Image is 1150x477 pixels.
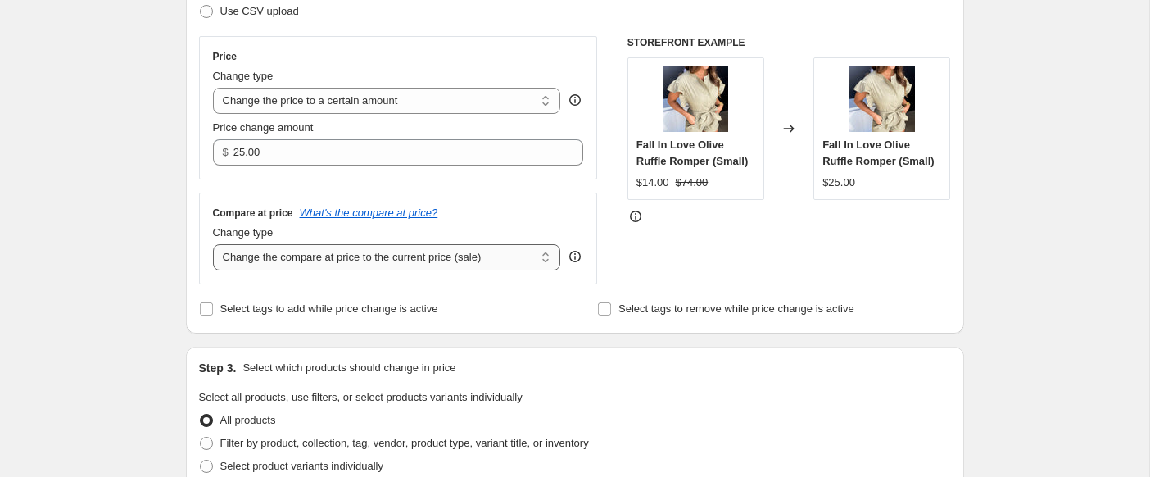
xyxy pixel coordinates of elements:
[242,360,455,376] p: Select which products should change in price
[213,70,274,82] span: Change type
[618,302,854,315] span: Select tags to remove while price change is active
[220,437,589,449] span: Filter by product, collection, tag, vendor, product type, variant title, or inventory
[300,207,438,219] button: What's the compare at price?
[567,248,583,265] div: help
[213,226,274,238] span: Change type
[223,146,229,158] span: $
[213,207,293,220] h3: Compare at price
[199,360,237,376] h2: Step 3.
[849,66,915,132] img: IMG_4086_jpg_3a5d5f60-525a-4e3e-805a-6ef606b8880e_80x.jpg
[676,175,709,191] strike: $74.00
[213,121,314,134] span: Price change amount
[567,92,583,108] div: help
[213,50,237,63] h3: Price
[220,460,383,472] span: Select product variants individually
[220,302,438,315] span: Select tags to add while price change is active
[233,139,559,166] input: 80.00
[627,36,951,49] h6: STOREFRONT EXAMPLE
[636,175,669,191] div: $14.00
[822,139,935,167] span: Fall In Love Olive Ruffle Romper (Small)
[199,391,523,403] span: Select all products, use filters, or select products variants individually
[663,66,728,132] img: IMG_4086_jpg_3a5d5f60-525a-4e3e-805a-6ef606b8880e_80x.jpg
[220,5,299,17] span: Use CSV upload
[220,414,276,426] span: All products
[636,139,749,167] span: Fall In Love Olive Ruffle Romper (Small)
[822,175,855,191] div: $25.00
